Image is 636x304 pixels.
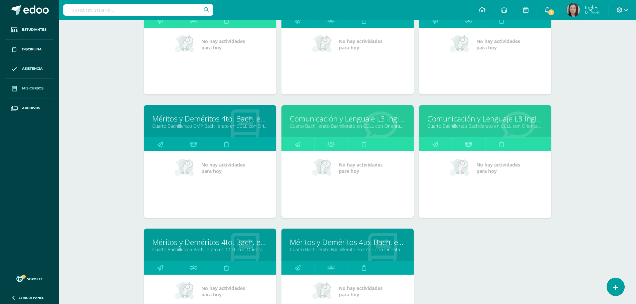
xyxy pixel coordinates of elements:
[585,4,600,11] span: Inglés
[476,38,520,51] span: No hay actividades para hoy
[290,123,405,129] a: Cuarto Bachillerato Bachillerato en CCLL con Orientación en Diseño Gráfico "A"
[339,38,383,51] span: No hay actividades para hoy
[567,3,580,17] img: e03ec1ec303510e8e6f60bf4728ca3bf.png
[175,281,197,301] img: no_activities_small.png
[152,113,268,124] a: Méritos y Deméritos 4to. Bach. en CCLL. "E"
[290,113,405,124] a: Comunicación y Lenguaje L3 Inglés
[201,285,245,298] span: No hay actividades para hoy
[5,20,53,40] a: Estudiantes
[427,123,543,129] a: Cuarto Bachillerato Bachillerato en CCLL con Orientación en Diseño Gráfico "B"
[339,285,383,298] span: No hay actividades para hoy
[175,158,197,178] img: no_activities_small.png
[5,59,53,79] a: Asistencia
[290,237,405,247] a: Méritos y Deméritos 4to. Bach. en CCLL. con Orientación en Diseño Gráfico "B"
[22,27,46,32] span: Estudiantes
[290,246,405,253] a: Cuarto Bachillerato Bachillerato en CCLL con Orientación en Diseño Gráfico "B"
[63,4,213,16] input: Busca un usuario...
[152,246,268,253] a: Cuarto Bachillerato Bachillerato en CCLL con Orientación en Diseño Gráfico "A"
[19,295,44,300] span: Cerrar panel
[27,277,43,281] span: Soporte
[8,274,51,283] a: Soporte
[201,38,245,51] span: No hay actividades para hoy
[312,158,334,178] img: no_activities_small.png
[5,98,53,118] a: Archivos
[548,9,555,16] span: 1
[450,34,472,54] img: no_activities_small.png
[312,34,334,54] img: no_activities_small.png
[22,105,40,111] span: Archivos
[312,281,334,301] img: no_activities_small.png
[5,40,53,59] a: Disciplina
[450,158,472,178] img: no_activities_small.png
[339,162,383,174] span: No hay actividades para hoy
[5,79,53,98] a: Mis cursos
[22,47,42,52] span: Disciplina
[175,34,197,54] img: no_activities_small.png
[152,237,268,247] a: Méritos y Deméritos 4to. Bach. en CCLL. con Orientación en Diseño Gráfico "A"
[152,123,268,129] a: Cuarto Bachillerato CMP Bachillerato en CCLL con Orientación en Computación "E"
[22,66,43,71] span: Asistencia
[22,86,43,91] span: Mis cursos
[427,113,543,124] a: Comunicación y Lenguaje L3 Inglés
[201,162,245,174] span: No hay actividades para hoy
[585,10,600,16] span: Mi Perfil
[476,162,520,174] span: No hay actividades para hoy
